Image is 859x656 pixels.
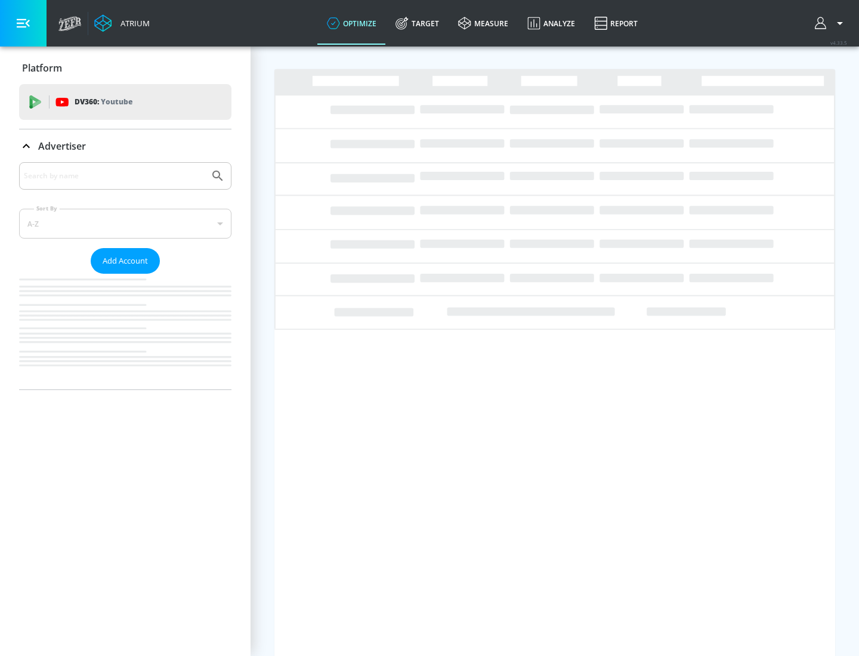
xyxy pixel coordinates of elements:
div: A-Z [19,209,231,239]
a: Atrium [94,14,150,32]
div: Advertiser [19,162,231,389]
p: Advertiser [38,140,86,153]
div: Atrium [116,18,150,29]
p: DV360: [75,95,132,109]
div: DV360: Youtube [19,84,231,120]
a: optimize [317,2,386,45]
input: Search by name [24,168,205,184]
div: Platform [19,51,231,85]
a: measure [449,2,518,45]
p: Youtube [101,95,132,108]
nav: list of Advertiser [19,274,231,389]
a: Analyze [518,2,585,45]
p: Platform [22,61,62,75]
a: Target [386,2,449,45]
button: Add Account [91,248,160,274]
span: v 4.33.5 [830,39,847,46]
div: Advertiser [19,129,231,163]
label: Sort By [34,205,60,212]
span: Add Account [103,254,148,268]
a: Report [585,2,647,45]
